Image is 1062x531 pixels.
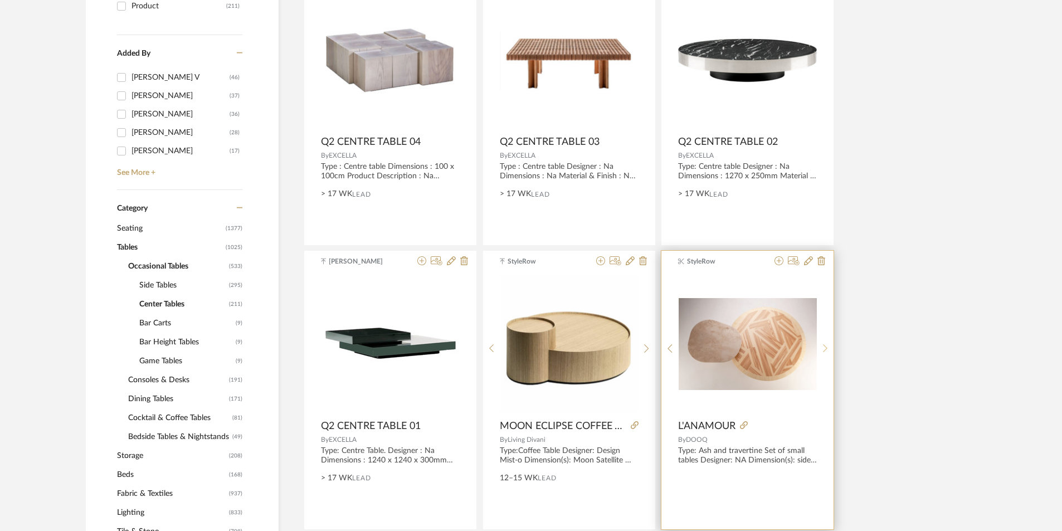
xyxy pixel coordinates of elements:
[531,191,550,198] span: Lead
[508,436,545,443] span: Living Divani
[117,204,148,213] span: Category
[678,420,735,432] span: L'ANAMOUR
[139,276,226,295] span: Side Tables
[329,256,399,266] span: [PERSON_NAME]
[131,124,230,142] div: [PERSON_NAME]
[236,314,242,332] span: (9)
[229,276,242,294] span: (295)
[321,322,460,366] img: Q2 CENTRE TABLE 01
[500,436,508,443] span: By
[321,420,421,432] span: Q2 CENTRE TABLE 01
[139,333,233,352] span: Bar Height Tables
[117,465,226,484] span: Beds
[329,152,357,159] span: EXCELLA
[229,504,242,522] span: (833)
[500,162,639,181] div: Type : Centre table Designer : Na Dimensions : Na Material & Finish : Na Product Description : Na...
[232,428,242,446] span: (49)
[117,503,226,522] span: Lighting
[229,390,242,408] span: (171)
[236,333,242,351] span: (9)
[229,466,242,484] span: (168)
[321,188,352,200] span: > 17 WK
[230,124,240,142] div: (28)
[321,436,329,443] span: By
[678,446,817,465] div: Type: Ash and travertine Set of small tables Designer: NA Dimension(s): side table: w: 72 cm d: 6...
[500,275,638,414] div: 0
[678,188,709,200] span: > 17 WK
[321,446,460,465] div: Type: Centre Table. Designer : Na Dimensions : 1240 x 1240 x 300mm Material & Finish : Na Product...
[678,436,686,443] span: By
[128,371,226,389] span: Consoles & Desks
[678,152,686,159] span: By
[229,371,242,389] span: (191)
[678,36,817,85] img: Q2 CENTRE TABLE 02
[117,219,223,238] span: Seating
[226,238,242,256] span: (1025)
[230,142,240,160] div: (17)
[709,191,728,198] span: Lead
[500,28,639,92] img: Q2 CENTRE TABLE 03
[679,298,817,391] img: L'ANAMOUR
[321,23,460,98] img: Q2 CENTRE TABLE 04
[508,152,535,159] span: EXCELLA
[128,408,230,427] span: Cocktail & Coffee Tables
[128,257,226,276] span: Occasional Tables
[678,136,778,148] span: Q2 CENTRE TABLE 02
[500,188,531,200] span: > 17 WK
[117,50,150,57] span: Added By
[687,256,757,266] span: StyleRow
[114,160,242,178] a: See More +
[117,446,226,465] span: Storage
[352,191,371,198] span: Lead
[321,152,329,159] span: By
[321,162,460,181] div: Type : Centre table Dimensions : 100 x 100cm Product Description : Na Additional information : Na...
[139,314,233,333] span: Bar Carts
[229,485,242,503] span: (937)
[131,105,230,123] div: [PERSON_NAME]
[500,152,508,159] span: By
[686,152,714,159] span: EXCELLA
[500,420,626,432] span: MOON ECLIPSE COFFEE TABLE
[352,474,371,482] span: Lead
[686,436,708,443] span: DOOQ
[229,295,242,313] span: (211)
[500,446,639,465] div: Type:Coffee Table Designer: Design Mist-o Dimension(s): Moon Satellite W 15.7 x D 15.7" x H 22.4"...
[117,484,226,503] span: Fabric & Textiles
[131,87,230,105] div: [PERSON_NAME]
[321,472,352,484] span: > 17 WK
[236,352,242,370] span: (9)
[226,220,242,237] span: (1377)
[128,427,230,446] span: Bedside Tables & Nightstands
[508,256,578,266] span: StyleRow
[679,275,817,414] div: 1
[232,409,242,427] span: (81)
[131,142,230,160] div: [PERSON_NAME]
[230,87,240,105] div: (37)
[131,69,230,86] div: [PERSON_NAME] V
[128,389,226,408] span: Dining Tables
[500,472,538,484] span: 12–15 WK
[321,136,421,148] span: Q2 CENTRE TABLE 04
[500,136,600,148] span: Q2 CENTRE TABLE 03
[139,295,226,314] span: Center Tables
[329,436,357,443] span: EXCELLA
[500,275,638,413] img: MOON ECLIPSE COFFEE TABLE
[229,257,242,275] span: (533)
[229,447,242,465] span: (208)
[678,162,817,181] div: Type: Centre table Designer : Na Dimensions : 1270 x 250mm Material & Finish : Na Product Descrip...
[230,105,240,123] div: (36)
[139,352,233,371] span: Game Tables
[117,238,223,257] span: Tables
[230,69,240,86] div: (46)
[538,474,557,482] span: Lead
